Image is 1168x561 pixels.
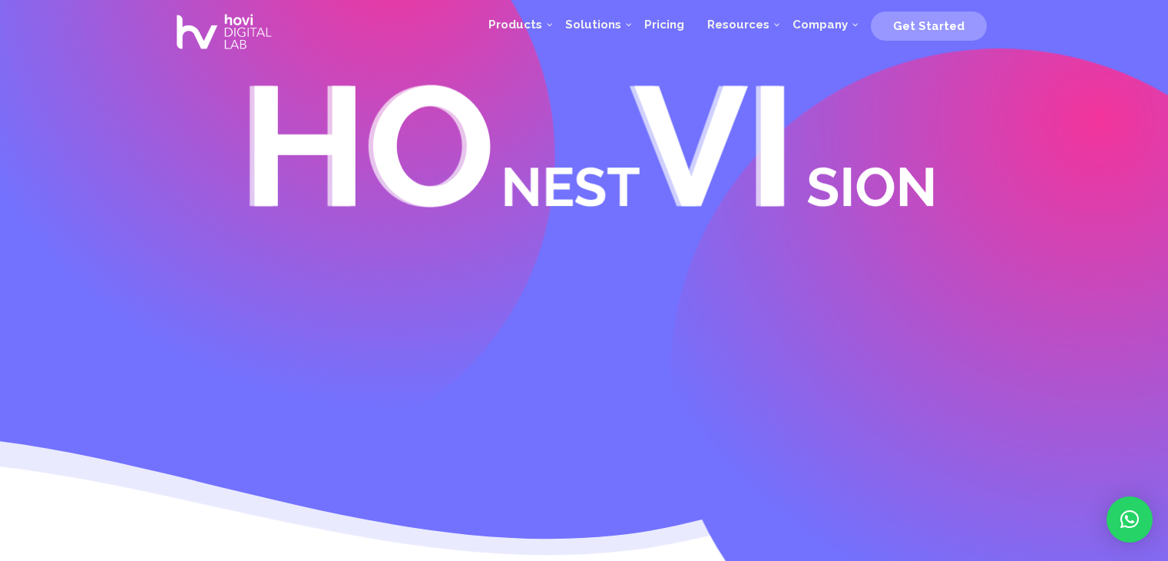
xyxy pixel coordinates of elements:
[644,18,684,32] span: Pricing
[893,19,965,33] span: Get Started
[781,2,859,48] a: Company
[792,18,848,32] span: Company
[707,18,769,32] span: Resources
[554,2,633,48] a: Solutions
[565,18,621,32] span: Solutions
[871,13,987,36] a: Get Started
[633,2,696,48] a: Pricing
[488,18,542,32] span: Products
[477,2,554,48] a: Products
[696,2,781,48] a: Resources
